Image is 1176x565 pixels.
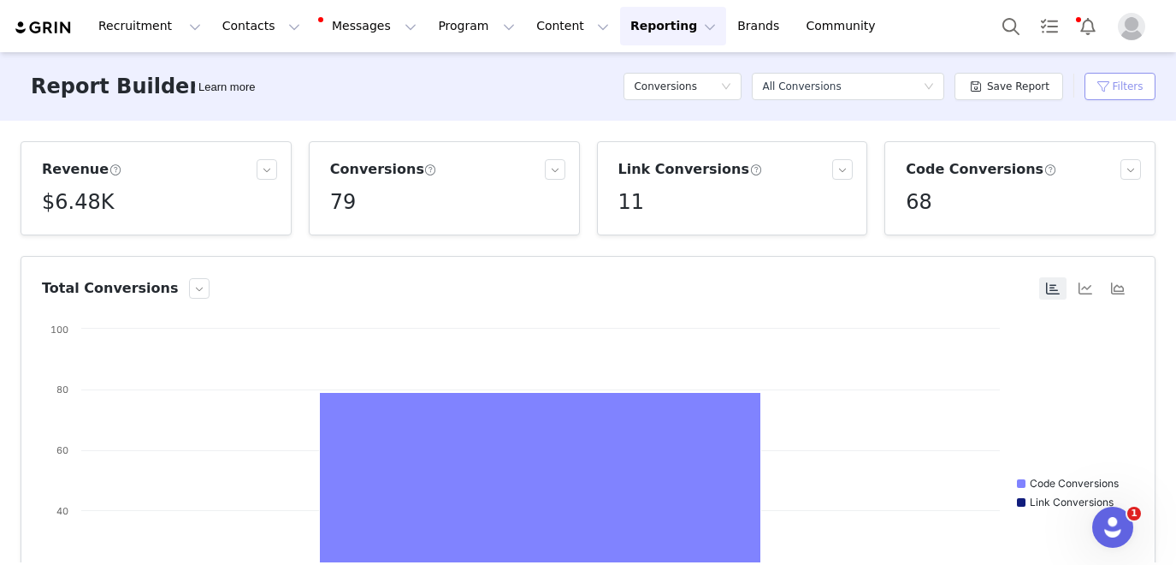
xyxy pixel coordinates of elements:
h5: $6.48K [42,187,114,217]
a: Community [796,7,894,45]
img: grin logo [14,20,74,36]
h5: 79 [330,187,357,217]
h5: 68 [906,187,932,217]
button: Recruitment [88,7,211,45]
span: 1 [1127,507,1141,520]
i: icon: down [924,81,934,93]
img: placeholder-profile.jpg [1118,13,1145,40]
h5: Conversions [634,74,697,99]
div: Tooltip anchor [195,79,258,96]
h3: Report Builder [31,71,199,102]
text: 80 [56,384,68,395]
button: Save Report [954,73,1063,100]
button: Search [992,7,1030,45]
button: Contacts [212,7,310,45]
button: Content [526,7,619,45]
button: Reporting [620,7,726,45]
a: Brands [727,7,795,45]
button: Messages [311,7,427,45]
h3: Code Conversions [906,159,1056,180]
div: All Conversions [762,74,841,99]
text: 60 [56,444,68,456]
a: Tasks [1031,7,1068,45]
iframe: Intercom live chat [1092,507,1133,548]
h3: Conversions [330,159,437,180]
button: Profile [1108,13,1162,40]
h3: Total Conversions [42,278,179,299]
h5: 11 [618,187,645,217]
button: Filters [1084,73,1155,100]
button: Program [428,7,525,45]
i: icon: down [721,81,731,93]
text: Code Conversions [1030,477,1119,490]
h3: Revenue [42,159,121,180]
text: 100 [50,324,68,336]
h3: Link Conversions [618,159,763,180]
button: Notifications [1069,7,1107,45]
text: Link Conversions [1030,496,1114,508]
text: 40 [56,505,68,517]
